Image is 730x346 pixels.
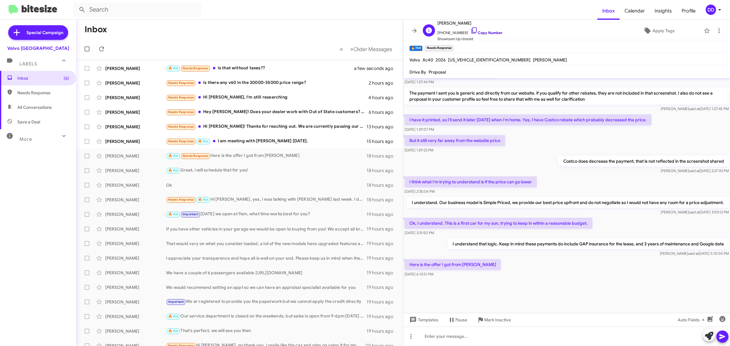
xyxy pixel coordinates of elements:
p: I understand that logic. Keep in mind these payments do include GAP insurance for the lease, and ... [448,238,729,249]
div: 18 hours ago [367,182,398,188]
div: I appreciate your transparence and hope all is well on your end. Please keep us in mind when the ... [166,255,367,261]
span: [DATE] 1:29:23 PM [405,148,433,152]
span: 🔥 Hot [198,139,208,143]
div: a few seconds ago [362,65,398,71]
input: Search [74,2,201,17]
a: Copy Number [471,30,502,35]
button: Previous [336,43,347,55]
div: [PERSON_NAME] [105,80,166,86]
button: Templates [403,314,443,325]
div: Volvo [GEOGRAPHIC_DATA] [7,45,69,51]
span: Auto Fields [678,314,707,325]
span: [PERSON_NAME] [533,57,567,63]
span: 🔥 Hot [168,154,179,158]
div: [PERSON_NAME] [105,124,166,130]
div: 19 hours ago [367,211,398,217]
div: [PERSON_NAME] [105,168,166,174]
p: Here is the offer I got from [PERSON_NAME] [405,259,501,270]
span: Needs Response [168,95,194,99]
span: Needs Response [17,90,69,96]
span: Drive By [409,69,426,75]
a: Profile [677,2,700,20]
div: Hi [PERSON_NAME], yes, I was talking with [PERSON_NAME] last week. I decided to wait a little bit... [166,196,367,203]
div: We would recommend setting an appt so we can have an appraisal specialist available for you [166,284,367,290]
div: Is that without taxes?? [166,65,362,72]
span: [PERSON_NAME] [DATE] 3:03:12 PM [661,210,729,214]
div: 19 hours ago [367,299,398,305]
a: Inbox [597,2,620,20]
span: Needs Response [168,125,194,129]
div: [PERSON_NAME] [105,270,166,276]
div: [PERSON_NAME] [105,284,166,290]
span: More [19,137,32,142]
div: [PERSON_NAME] [105,65,166,71]
div: [PERSON_NAME] [105,328,166,334]
div: 18 hours ago [367,168,398,174]
div: 19 hours ago [367,226,398,232]
div: Ok [166,182,367,188]
a: Insights [650,2,677,20]
p: I think what I'm trying to understand is if the price can go lower [405,176,537,187]
span: said at [689,106,700,111]
span: said at [689,210,700,214]
div: 19 hours ago [367,284,398,290]
a: Special Campaign [8,25,68,40]
div: 13 hours ago [367,124,398,130]
div: [PERSON_NAME] [105,313,166,320]
div: 2 hours ago [369,80,398,86]
div: 19 hours ago [367,255,398,261]
span: 🔥 Hot [168,212,179,216]
div: That's perfect, we will see you then [166,327,367,334]
span: Templates [408,314,438,325]
div: 18 hours ago [367,153,398,159]
button: Apply Tags [617,25,701,36]
span: Labels [19,61,37,67]
span: Needs Response [182,66,208,70]
nav: Page navigation example [336,43,396,55]
span: said at [689,168,700,173]
span: [DATE] 1:27:44 PM [405,80,434,84]
div: Hi [PERSON_NAME], I'm still researching [166,94,368,101]
span: 🔥 Hot [168,314,179,318]
div: Great, i will schedule that for you! [166,167,367,174]
span: [PERSON_NAME] [DATE] 2:27:43 PM [661,168,729,173]
button: Next [346,43,396,55]
div: Hi [PERSON_NAME]! Thanks for reaching out. We are currently pausing our search. for a new car. I ... [166,123,367,130]
span: [DATE] 3:31:50 PM [405,230,434,235]
span: Needs Response [168,110,194,114]
span: Needs Response [182,154,208,158]
button: Mark Inactive [472,314,516,325]
span: Needs Response [168,139,194,143]
button: Pause [443,314,472,325]
span: » [350,45,353,53]
small: 🔥 Hot [409,46,422,51]
span: Pause [455,314,467,325]
div: DD [706,5,716,15]
span: Xc40 [422,57,433,63]
span: Proposal [429,69,446,75]
div: Is there any v60 in the 30000-35000 price range? [166,79,369,86]
a: Calendar [620,2,650,20]
div: [PERSON_NAME] [105,109,166,115]
div: We ar registered to provide you the paperwork but we cannot apply the credit directly [166,298,367,305]
div: 19 hours ago [367,240,398,247]
span: [DATE] 2:35:04 PM [405,189,435,194]
div: [PERSON_NAME] [105,197,166,203]
span: Inbox [17,75,69,81]
span: [PHONE_NUMBER] [437,27,502,36]
span: [PERSON_NAME] [437,19,502,27]
div: [PERSON_NAME] [105,95,166,101]
p: But it still very far away from the website price [405,135,505,146]
div: [PERSON_NAME] [105,153,166,159]
p: The payment I sent you is generic and directly from our website. if you qualify for other rebates... [405,88,729,105]
div: [PERSON_NAME] [105,226,166,232]
p: I understand. Our business model is Simple Priced, we provide our best price upfront and do not n... [407,197,729,208]
span: Important [182,212,198,216]
span: 🔥 Hot [168,66,179,70]
h1: Inbox [85,25,107,34]
div: 18 hours ago [367,197,398,203]
div: 19 hours ago [367,328,398,334]
span: 🔥 Hot [168,168,179,172]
